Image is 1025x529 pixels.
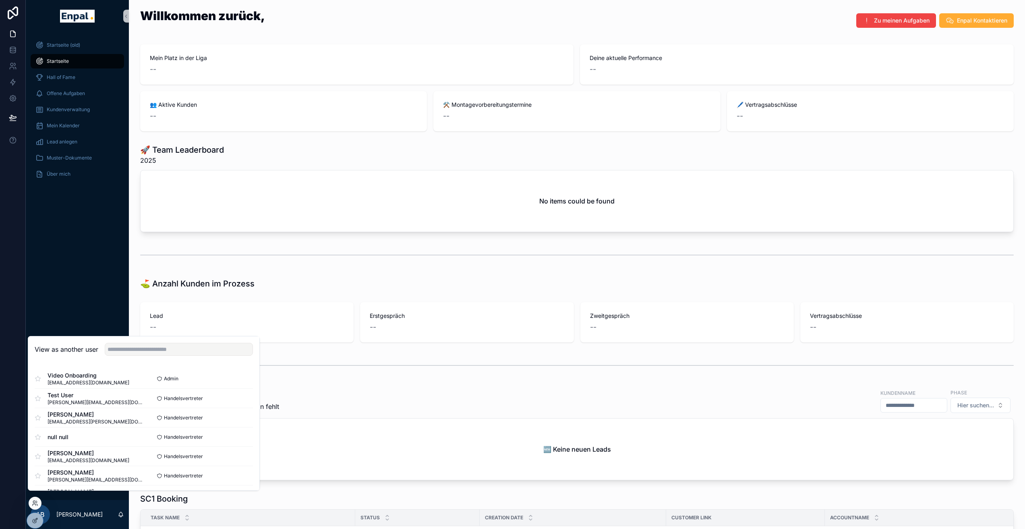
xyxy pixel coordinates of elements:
[31,86,124,101] a: Offene Aufgaben
[47,58,69,64] span: Startseite
[150,312,344,320] span: Lead
[737,110,743,122] span: --
[48,419,144,425] span: [EMAIL_ADDRESS][PERSON_NAME][DOMAIN_NAME]
[370,312,564,320] span: Erstgespräch
[164,434,203,440] span: Handelsvertreter
[140,278,255,289] h1: ⛳ Anzahl Kunden im Prozess
[48,433,68,441] span: null null
[151,514,180,521] span: Task Name
[48,371,129,380] span: Video Onboarding
[164,453,203,460] span: Handelsvertreter
[150,54,564,62] span: Mein Platz in der Liga
[957,17,1007,25] span: Enpal Kontaktieren
[950,389,967,396] label: Phase
[31,167,124,181] a: Über mich
[31,70,124,85] a: Hall of Fame
[590,322,596,333] span: --
[671,514,712,521] span: Customer Link
[31,118,124,133] a: Mein Kalender
[47,122,80,129] span: Mein Kalender
[939,13,1014,28] button: Enpal Kontaktieren
[47,90,85,97] span: Offene Aufgaben
[590,64,596,75] span: --
[35,344,98,354] h2: View as another user
[590,54,1004,62] span: Deine aktuelle Performance
[48,457,129,464] span: [EMAIL_ADDRESS][DOMAIN_NAME]
[539,196,615,206] h2: No items could be found
[47,106,90,113] span: Kundenverwaltung
[150,110,156,122] span: --
[26,32,129,192] div: scrollable content
[810,322,816,333] span: --
[164,395,203,402] span: Handelsvertreter
[47,171,70,177] span: Über mich
[140,493,188,504] h1: SC1 Booking
[48,399,144,406] span: [PERSON_NAME][EMAIL_ADDRESS][DOMAIN_NAME]
[957,401,994,409] span: Hier suchen...
[47,42,80,48] span: Startseite (old)
[950,398,1011,413] button: Select Button
[47,155,92,161] span: Muster-Dokumente
[856,13,936,28] button: Zu meinen Aufgaben
[737,101,1004,109] span: 🖊️ Vertragsabschlüsse
[150,101,417,109] span: 👥 Aktive Kunden
[150,64,156,75] span: --
[48,411,144,419] span: [PERSON_NAME]
[31,135,124,149] a: Lead anlegen
[48,391,144,399] span: Test User
[31,38,124,52] a: Startseite (old)
[31,151,124,165] a: Muster-Dokumente
[47,139,77,145] span: Lead anlegen
[164,473,203,479] span: Handelsvertreter
[874,17,930,25] span: Zu meinen Aufgaben
[56,510,103,519] p: [PERSON_NAME]
[47,74,75,81] span: Hall of Fame
[48,488,129,496] span: [PERSON_NAME]
[150,322,156,333] span: --
[48,380,129,386] span: [EMAIL_ADDRESS][DOMAIN_NAME]
[60,10,94,23] img: App logo
[164,415,203,421] span: Handelsvertreter
[48,449,129,457] span: [PERSON_NAME]
[443,110,449,122] span: --
[164,375,178,382] span: Admin
[31,54,124,68] a: Startseite
[590,312,784,320] span: Zweitgespräch
[543,444,611,454] h2: 🆕 Keine neuen Leads
[48,477,144,483] span: [PERSON_NAME][EMAIL_ADDRESS][DOMAIN_NAME]
[360,514,380,521] span: Status
[140,156,224,165] span: 2025
[810,312,1004,320] span: Vertragsabschlüsse
[140,10,265,22] h1: Willkommen zurück,
[830,514,869,521] span: Accountname
[140,144,224,156] h1: 🚀 Team Leaderboard
[370,322,376,333] span: --
[443,101,710,109] span: ⚒️ Montagevorbereitungstermine
[31,102,124,117] a: Kundenverwaltung
[48,469,144,477] span: [PERSON_NAME]
[880,389,915,396] label: Kundenname
[485,514,523,521] span: Creation Date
